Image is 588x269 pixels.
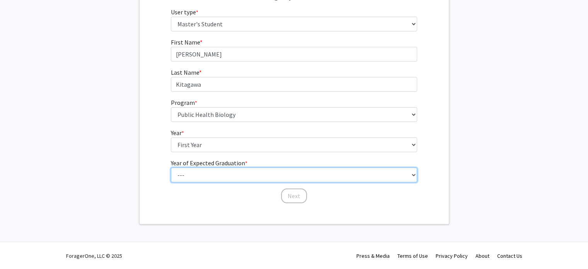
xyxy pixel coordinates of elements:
a: About [476,252,489,259]
a: Contact Us [497,252,522,259]
a: Privacy Policy [436,252,468,259]
label: Year [171,128,184,137]
iframe: Chat [6,234,33,263]
a: Terms of Use [397,252,428,259]
span: Last Name [171,69,199,76]
span: First Name [171,38,200,46]
label: Program [171,98,197,107]
a: Press & Media [356,252,390,259]
button: Next [281,188,307,203]
label: Year of Expected Graduation [171,158,247,168]
label: User type [171,7,198,17]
